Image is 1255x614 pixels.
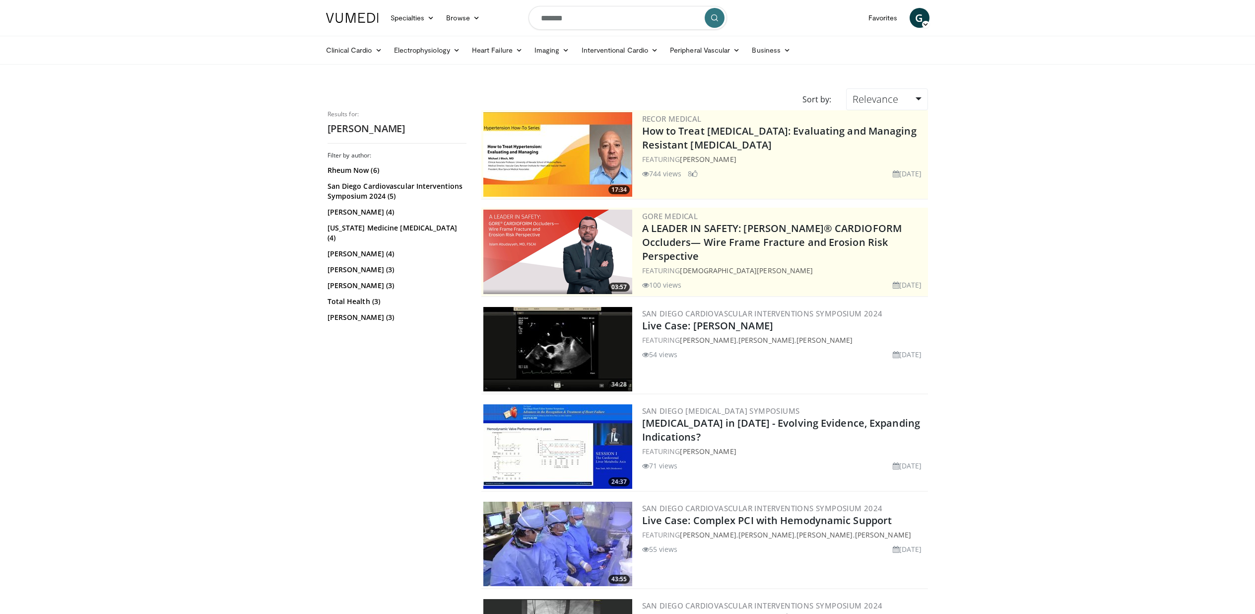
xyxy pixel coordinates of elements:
a: Business [746,40,796,60]
li: 71 views [642,460,678,471]
a: [PERSON_NAME] (3) [328,312,464,322]
a: G [910,8,929,28]
a: A LEADER IN SAFETY: [PERSON_NAME]® CARDIOFORM Occluders— Wire Frame Fracture and Erosion Risk Per... [642,222,902,263]
a: [DEMOGRAPHIC_DATA][PERSON_NAME] [680,266,813,275]
div: FEATURING [642,154,926,164]
a: Browse [440,8,486,28]
div: FEATURING , , [642,335,926,345]
a: San Diego Cardiovascular Interventions Symposium 2024 [642,503,883,513]
a: [US_STATE] Medicine [MEDICAL_DATA] (4) [328,223,464,243]
a: 34:28 [483,307,632,391]
a: [PERSON_NAME] [680,154,736,164]
li: 55 views [642,544,678,554]
a: San Diego Cardiovascular Interventions Symposium 2024 (5) [328,181,464,201]
a: [MEDICAL_DATA] in [DATE] - Evolving Evidence, Expanding Indications? [642,416,921,444]
a: Rheum Now (6) [328,165,464,175]
div: FEATURING , , , [642,530,926,540]
li: [DATE] [893,280,922,290]
a: Specialties [385,8,441,28]
img: 2ccc6104-9cb5-48c0-9065-656cb5d969f9.300x170_q85_crop-smart_upscale.jpg [483,307,632,391]
a: Heart Failure [466,40,528,60]
a: Electrophysiology [388,40,466,60]
input: Search topics, interventions [528,6,727,30]
li: [DATE] [893,349,922,360]
a: [PERSON_NAME] [855,530,911,539]
li: [DATE] [893,460,922,471]
a: Gore Medical [642,211,698,221]
li: 100 views [642,280,682,290]
img: e1fd70fb-c0e2-4a96-b135-f508351db244.300x170_q85_crop-smart_upscale.jpg [483,404,632,489]
span: 24:37 [608,477,630,486]
a: [PERSON_NAME] [738,530,794,539]
a: 43:55 [483,502,632,586]
span: Relevance [853,92,898,106]
a: San Diego [MEDICAL_DATA] Symposiums [642,406,800,416]
div: FEATURING [642,446,926,457]
div: Sort by: [795,88,839,110]
span: 17:34 [608,185,630,194]
span: 43:55 [608,575,630,584]
span: 34:28 [608,380,630,389]
a: Clinical Cardio [320,40,388,60]
a: Imaging [528,40,576,60]
a: [PERSON_NAME] (3) [328,265,464,275]
a: 24:37 [483,404,632,489]
a: 03:57 [483,210,632,294]
div: FEATURING [642,265,926,276]
a: Favorites [862,8,904,28]
a: [PERSON_NAME] [796,530,853,539]
li: [DATE] [893,544,922,554]
a: [PERSON_NAME] [796,335,853,345]
a: San Diego Cardiovascular Interventions Symposium 2024 [642,601,883,611]
img: VuMedi Logo [326,13,379,23]
a: [PERSON_NAME] (4) [328,207,464,217]
li: [DATE] [893,168,922,179]
li: 8 [688,168,698,179]
a: [PERSON_NAME] [680,530,736,539]
a: [PERSON_NAME] [680,335,736,345]
a: [PERSON_NAME] (4) [328,249,464,259]
a: [PERSON_NAME] [680,447,736,456]
a: Total Health (3) [328,297,464,307]
a: How to Treat [MEDICAL_DATA]: Evaluating and Managing Resistant [MEDICAL_DATA] [642,124,917,152]
span: 03:57 [608,283,630,292]
a: 17:34 [483,112,632,197]
img: 10cbd22e-c1e6-49ff-b90e-4507a8859fc1.jpg.300x170_q85_crop-smart_upscale.jpg [483,112,632,197]
li: 744 views [642,168,682,179]
a: Recor Medical [642,114,702,124]
h3: Filter by author: [328,152,466,159]
img: 9990610e-7b98-4a1a-8e13-3eef897f3a0c.png.300x170_q85_crop-smart_upscale.png [483,210,632,294]
a: [PERSON_NAME] (3) [328,281,464,291]
a: San Diego Cardiovascular Interventions Symposium 2024 [642,308,883,318]
a: Live Case: [PERSON_NAME] [642,319,773,332]
a: Live Case: Complex PCI with Hemodynamic Support [642,514,892,527]
a: Relevance [846,88,927,110]
a: Interventional Cardio [576,40,664,60]
p: Results for: [328,110,466,118]
img: 0022e420-323c-449a-af60-340452de210d.300x170_q85_crop-smart_upscale.jpg [483,502,632,586]
a: [PERSON_NAME] [738,335,794,345]
li: 54 views [642,349,678,360]
h2: [PERSON_NAME] [328,122,466,135]
a: Peripheral Vascular [664,40,746,60]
